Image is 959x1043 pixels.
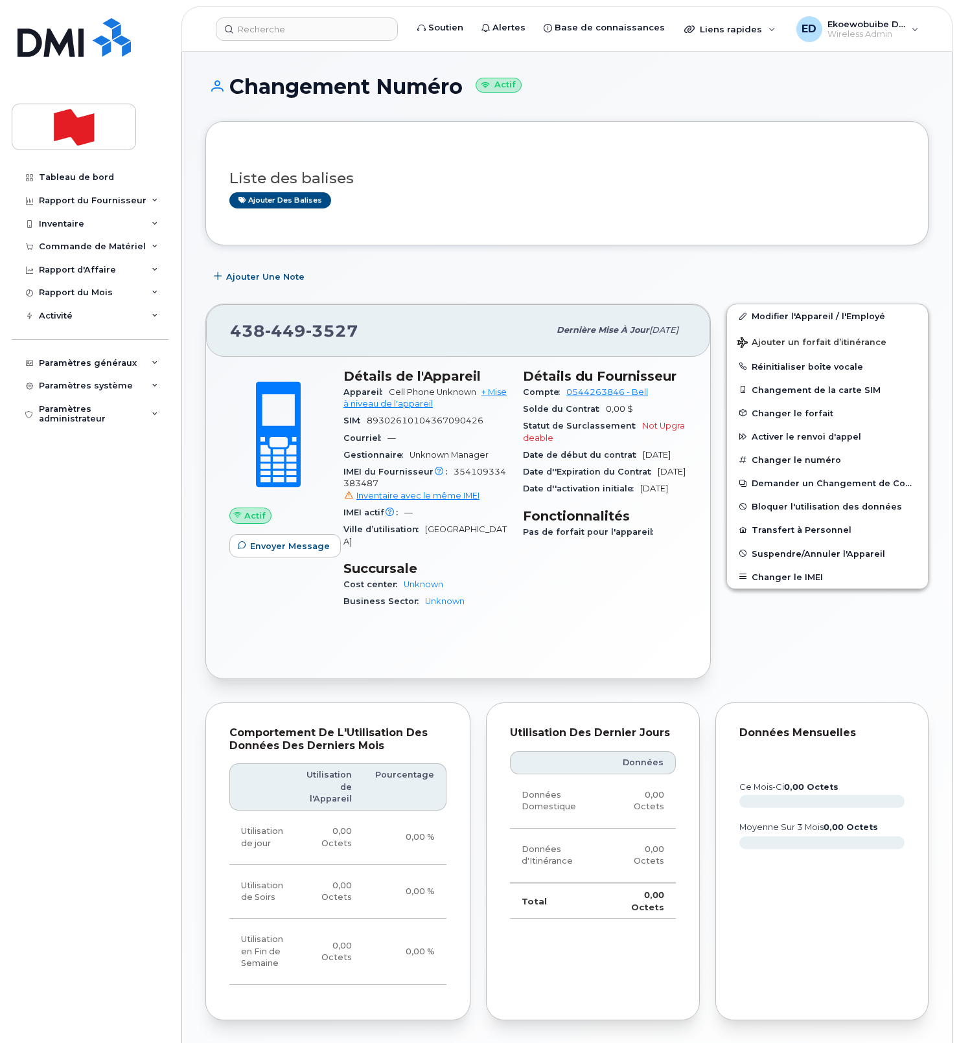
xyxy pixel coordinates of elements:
[739,726,905,739] div: Données mensuelles
[244,510,266,522] span: Actif
[523,368,687,384] h3: Détails du Fournisseur
[510,774,605,829] td: Données Domestique
[824,822,878,832] tspan: 0,00 Octets
[784,782,838,792] tspan: 0,00 Octets
[343,579,404,589] span: Cost center
[250,540,330,552] span: Envoyer Message
[752,548,885,558] span: Suspendre/Annuler l'Appareil
[523,404,606,414] span: Solde du Contrat
[523,484,640,493] span: Date d''activation initiale
[557,325,649,335] span: Dernière mise à jour
[367,416,483,425] span: 89302610104367090426
[364,865,446,919] td: 0,00 %
[229,865,446,919] tr: En semaine de 18h00 à 8h00
[605,882,675,919] td: 0,00 Octets
[410,450,489,460] span: Unknown Manager
[387,433,396,443] span: —
[727,471,928,495] button: Demander un Changement de Compte
[523,467,658,477] span: Date d''Expiration du Contrat
[306,321,358,341] span: 3527
[364,811,446,865] td: 0,00 %
[343,561,507,576] h3: Succursale
[727,565,928,589] button: Changer le IMEI
[752,432,861,442] span: Activer le renvoi d'appel
[523,421,685,442] span: Not Upgradeable
[229,192,331,208] a: Ajouter des balises
[727,378,928,401] button: Changement de la carte SIM
[205,75,929,98] h1: Changement Numéro
[727,328,928,355] button: Ajouter un forfait d’itinérance
[343,467,507,502] span: 354109334383487
[343,450,410,460] span: Gestionnaire
[727,401,928,425] button: Changer le forfait
[640,484,668,493] span: [DATE]
[476,78,522,93] small: Actif
[727,542,928,565] button: Suspendre/Annuler l'Appareil
[343,467,454,477] span: IMEI du Fournisseur
[343,433,387,443] span: Courriel
[606,404,633,414] span: 0,00 $
[295,919,364,985] td: 0,00 Octets
[230,321,358,341] span: 438
[229,811,295,865] td: Utilisation de jour
[643,450,671,460] span: [DATE]
[727,518,928,541] button: Transfert à Personnel
[649,325,678,335] span: [DATE]
[523,387,566,397] span: Compte
[343,387,389,397] span: Appareil
[226,271,305,283] span: Ajouter une Note
[510,829,605,883] td: Données d'Itinérance
[523,508,687,524] h3: Fonctionnalités
[389,387,476,397] span: Cell Phone Unknown
[356,491,479,500] span: Inventaire avec le même IMEI
[510,726,676,739] div: Utilisation des Dernier Jours
[343,508,404,517] span: IMEI actif
[343,368,507,384] h3: Détails de l'Appareil
[752,408,833,418] span: Changer le forfait
[295,865,364,919] td: 0,00 Octets
[737,337,886,350] span: Ajouter un forfait d’itinérance
[343,596,425,606] span: Business Sector
[229,919,295,985] td: Utilisation en Fin de Semaine
[229,919,446,985] tr: Vendredi de 18h au lundi 8h
[510,882,605,919] td: Total
[658,467,686,477] span: [DATE]
[605,751,675,774] th: Données
[404,508,413,517] span: —
[739,782,838,792] text: Ce mois-ci
[343,491,479,500] a: Inventaire avec le même IMEI
[295,811,364,865] td: 0,00 Octets
[265,321,306,341] span: 449
[205,265,316,288] button: Ajouter une Note
[523,421,642,431] span: Statut de Surclassement
[229,170,905,186] h3: Liste des balises
[523,450,643,460] span: Date de début du contrat
[739,822,878,832] text: moyenne sur 3 mois
[343,524,425,534] span: Ville d’utilisation
[364,763,446,811] th: Pourcentage
[229,726,446,752] div: Comportement de l'Utilisation des Données des Derniers Mois
[229,865,295,919] td: Utilisation de Soirs
[523,527,660,537] span: Pas de forfait pour l'appareil
[425,596,465,606] a: Unknown
[727,425,928,448] button: Activer le renvoi d'appel
[343,524,507,546] span: [GEOGRAPHIC_DATA]
[605,774,675,829] td: 0,00 Octets
[364,919,446,985] td: 0,00 %
[727,495,928,518] button: Bloquer l'utilisation des données
[727,304,928,328] a: Modifier l'Appareil / l'Employé
[727,355,928,378] button: Réinitialiser boîte vocale
[566,387,648,397] a: 0544263846 - Bell
[727,448,928,471] button: Changer le numéro
[343,416,367,425] span: SIM
[295,763,364,811] th: Utilisation de l'Appareil
[605,829,675,883] td: 0,00 Octets
[229,534,341,557] button: Envoyer Message
[404,579,443,589] a: Unknown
